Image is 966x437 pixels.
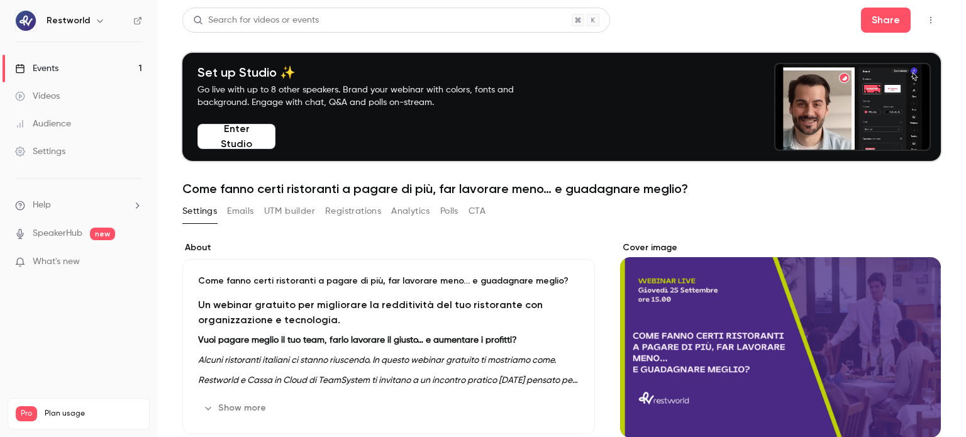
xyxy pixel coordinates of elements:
[198,297,579,328] h2: Un webinar gratuito per migliorare la redditività del tuo ristorante con organizzazione e tecnolo...
[16,11,36,31] img: Restworld
[15,62,58,75] div: Events
[15,118,71,130] div: Audience
[33,199,51,212] span: Help
[198,398,274,418] button: Show more
[33,255,80,268] span: What's new
[47,14,90,27] h6: Restworld
[197,65,543,80] h4: Set up Studio ✨
[620,241,941,254] label: Cover image
[45,409,142,419] span: Plan usage
[15,199,142,212] li: help-dropdown-opener
[469,201,486,221] button: CTA
[197,84,543,109] p: Go live with up to 8 other speakers. Brand your webinar with colors, fonts and background. Engage...
[440,201,458,221] button: Polls
[182,181,941,196] h1: Come fanno certi ristoranti a pagare di più, far lavorare meno… e guadagnare meglio?
[182,201,217,221] button: Settings
[197,124,275,149] button: Enter Studio
[33,227,82,240] a: SpeakerHub
[15,145,65,158] div: Settings
[16,406,37,421] span: Pro
[391,201,430,221] button: Analytics
[264,201,315,221] button: UTM builder
[193,14,319,27] div: Search for videos or events
[325,201,381,221] button: Registrations
[198,275,579,287] p: Come fanno certi ristoranti a pagare di più, far lavorare meno… e guadagnare meglio?
[15,90,60,102] div: Videos
[198,356,556,365] em: Alcuni ristoranti italiani ci stanno riuscendo. In questo webinar gratuito ti mostriamo come.
[227,201,253,221] button: Emails
[198,376,578,415] em: Restworld e Cassa in Cloud di TeamSystem ti invitano a un incontro pratico [DATE] pensato per imp...
[861,8,911,33] button: Share
[182,241,595,254] label: About
[90,228,115,240] span: new
[198,336,517,345] strong: Vuoi pagare meglio il tuo team, farlo lavorare il giusto… e aumentare i profitti?
[127,257,142,268] iframe: Noticeable Trigger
